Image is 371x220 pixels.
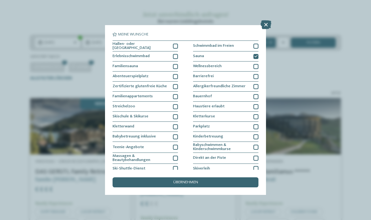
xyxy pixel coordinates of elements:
span: Familiensauna [113,64,138,68]
span: übernehmen [173,180,198,185]
span: Kinderbetreuung [193,135,223,139]
span: Allergikerfreundliche Zimmer [193,84,246,89]
span: Kletterwand [113,125,134,129]
span: Skiverleih [193,167,210,171]
span: Zertifizierte glutenfreie Küche [113,84,167,89]
span: Direkt an der Piste [193,156,226,160]
span: Familienappartements [113,94,153,99]
span: Parkplatz [193,125,210,129]
span: Sauna [193,54,204,58]
span: Ski-Shuttle-Dienst [113,167,145,171]
span: Massagen & Beautybehandlungen [113,154,169,162]
span: Streichelzoo [113,105,135,109]
span: Wellnessbereich [193,64,222,68]
span: Schwimmbad im Freien [193,44,234,48]
span: Meine Wünsche [118,33,148,37]
span: Kletterkurse [193,115,215,119]
span: Babybetreuung inklusive [113,135,156,139]
span: Hallen- oder [GEOGRAPHIC_DATA] [113,42,169,50]
span: Erlebnisschwimmbad [113,54,150,58]
span: Babyschwimmen & Kinderschwimmkurse [193,143,250,151]
span: Teenie-Angebote [113,145,144,149]
span: Bauernhof [193,94,212,99]
span: Skischule & Skikurse [113,115,148,119]
span: Haustiere erlaubt [193,105,224,109]
span: Barrierefrei [193,74,214,78]
span: Abenteuerspielplatz [113,74,148,78]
